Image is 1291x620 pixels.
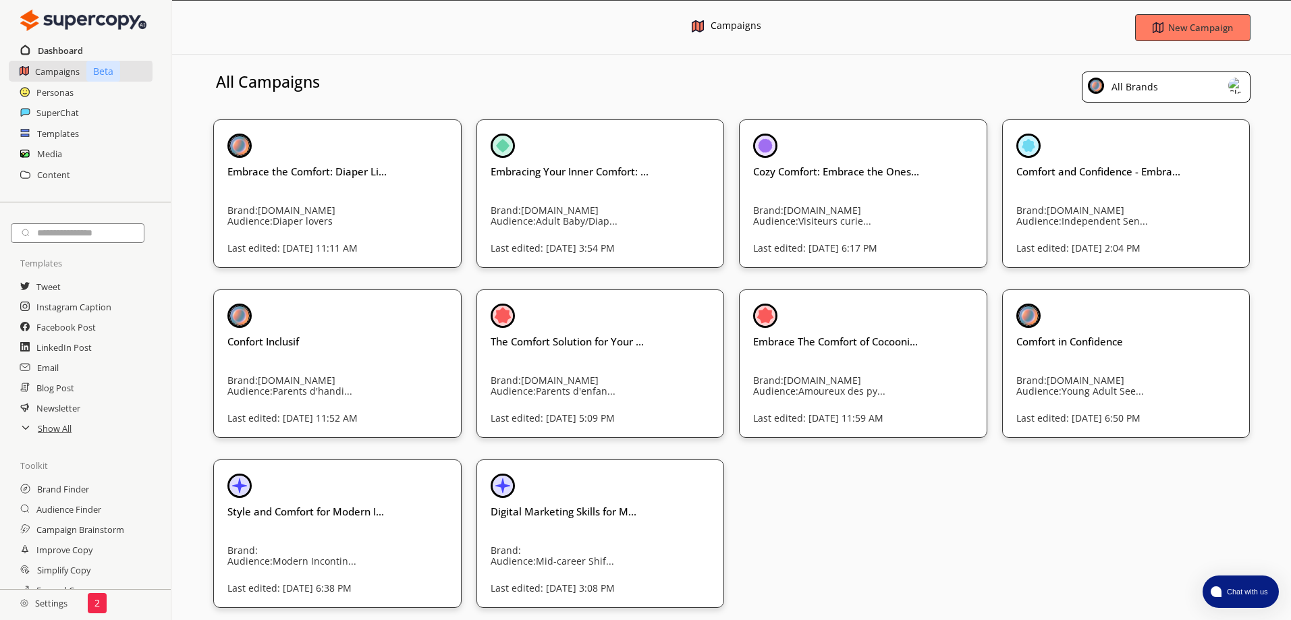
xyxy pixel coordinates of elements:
[753,413,1000,424] p: Last edited: [DATE] 11:59 AM
[37,560,90,580] a: Simplify Copy
[20,599,28,607] img: Close
[86,61,120,82] p: Beta
[94,598,100,609] p: 2
[1228,78,1244,94] img: Close
[1016,413,1263,424] p: Last edited: [DATE] 6:50 PM
[36,580,89,600] a: Expand Copy
[491,386,720,397] p: Audience: Parents d'enfan...
[22,35,32,46] img: website_grey.svg
[753,386,983,397] p: Audience: Amoureux des py...
[227,545,457,556] p: Brand:
[20,7,146,34] img: Close
[753,216,983,227] p: Audience: Visiteurs curie...
[227,505,447,518] h3: Style and Comfort for Modern I...
[753,205,983,216] p: Brand: [DOMAIN_NAME]
[36,317,96,337] a: Facebook Post
[227,386,457,397] p: Audience: Parents d'handi...
[36,82,74,103] h2: Personas
[227,335,447,348] h3: Confort Inclusif
[35,35,100,46] div: Domaine: [URL]
[37,165,70,185] a: Content
[1016,216,1246,227] p: Audience: Independent Sen...
[1135,14,1251,41] button: New Campaign
[153,78,164,89] img: tab_keywords_by_traffic_grey.svg
[1016,386,1246,397] p: Audience: Young Adult See...
[227,583,474,594] p: Last edited: [DATE] 6:38 PM
[36,277,61,297] a: Tweet
[753,304,777,328] img: Close
[491,556,720,567] p: Audience: Mid-career Shif...
[37,479,89,499] a: Brand Finder
[227,243,474,254] p: Last edited: [DATE] 11:11 AM
[1016,243,1263,254] p: Last edited: [DATE] 2:04 PM
[491,304,515,328] img: Close
[227,556,457,567] p: Audience: Modern Incontin...
[753,165,973,178] h3: Cozy Comfort: Embrace the Ones...
[1016,335,1236,348] h3: Comfort in Confidence
[692,20,704,32] img: Close
[491,583,738,594] p: Last edited: [DATE] 3:08 PM
[37,144,62,164] a: Media
[753,134,777,158] img: Close
[216,72,320,92] h3: All Campaigns
[227,205,457,216] p: Brand: [DOMAIN_NAME]
[38,40,83,61] a: Dashboard
[491,335,711,348] h3: The Comfort Solution for Your ...
[36,378,74,398] a: Blog Post
[36,499,101,519] a: Audience Finder
[227,165,447,178] h3: Embrace the Comfort: Diaper Li...
[491,205,720,216] p: Brand: [DOMAIN_NAME]
[36,540,92,560] a: Improve Copy
[36,103,79,123] a: SuperChat
[38,22,66,32] div: v 4.0.25
[491,375,720,386] p: Brand: [DOMAIN_NAME]
[22,22,32,32] img: logo_orange.svg
[491,545,720,556] p: Brand:
[227,375,457,386] p: Brand: [DOMAIN_NAME]
[227,134,252,158] img: Close
[36,398,80,418] a: Newsletter
[37,123,79,144] a: Templates
[168,80,207,88] div: Mots-clés
[1016,304,1041,328] img: Close
[1203,575,1279,608] button: atlas-launcher
[35,61,80,82] a: Campaigns
[227,474,252,498] img: Close
[753,375,983,386] p: Brand: [DOMAIN_NAME]
[55,78,65,89] img: tab_domain_overview_orange.svg
[1016,165,1236,178] h3: Comfort and Confidence - Embra...
[491,505,711,518] h3: Digital Marketing Skills for M...
[37,358,59,378] a: Email
[753,335,973,348] h3: Embrace The Comfort of Cocooni...
[753,243,1000,254] p: Last edited: [DATE] 6:17 PM
[1107,78,1158,96] div: All Brands
[491,216,720,227] p: Audience: Adult Baby/Diap...
[70,80,104,88] div: Domaine
[227,216,457,227] p: Audience: Diaper lovers
[1016,375,1246,386] p: Brand: [DOMAIN_NAME]
[36,519,124,540] h2: Campaign Brainstorm
[491,413,738,424] p: Last edited: [DATE] 5:09 PM
[1016,134,1041,158] img: Close
[36,297,111,317] a: Instagram Caption
[1088,78,1104,94] img: Close
[491,474,515,498] img: Close
[36,337,92,358] a: LinkedIn Post
[711,20,761,34] div: Campaigns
